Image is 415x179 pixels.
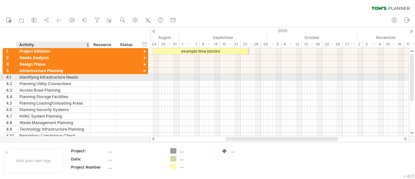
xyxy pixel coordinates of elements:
div: 4.8 [6,120,16,126]
div: .... [180,156,215,161]
div: Planning Loading/Unloading Areas [19,100,87,106]
div: .... [108,156,162,162]
div: Date: [71,156,107,162]
div: 13 - 19 [302,41,322,48]
div: 4.5 [6,100,16,106]
div: Regulatory Compliance Check [19,133,87,139]
div: 4.4 [6,94,16,100]
div: .... [180,164,215,169]
div: Status [120,42,134,48]
div: example time blocks: [153,48,248,54]
div: 4.7 [6,113,16,119]
div: Project: [71,148,107,154]
div: Resource [93,42,113,48]
div: .... [108,148,162,154]
div: 4.6 [6,107,16,113]
div: .... [180,148,215,154]
div: Add your own logo [3,148,64,173]
div: 2 [6,55,16,61]
div: 4.10 [6,133,16,139]
div: Identifying Infrastructure Needs [19,74,87,80]
div: 4 [6,68,16,74]
div: 4.3 [6,87,16,93]
div: 4.2 [6,81,16,87]
div: v 422 [404,174,414,179]
div: 6 - 12 [281,41,302,48]
div: October 2025 [267,34,357,41]
div: 25 - 31 [159,41,179,48]
div: Project Number [71,164,107,170]
div: Activity [19,42,87,48]
div: 1 [6,48,16,54]
div: 20 - 26 [322,41,343,48]
div: Planning Utility Connections [19,81,87,87]
div: .... [108,164,162,170]
div: Project Initiation [19,48,87,54]
div: Access Road Planning [19,87,87,93]
div: Infrastructure Planning [19,68,87,74]
div: 4.9 [6,126,16,132]
div: .... [231,148,266,154]
div: 3 [6,61,16,67]
div: 29 - 5 [261,41,281,48]
div: HVAC System Planning [19,113,87,119]
div: 4.1 [6,74,16,80]
div: 3 - 9 [363,41,384,48]
div: 1 - 7 [179,41,200,48]
div: Waste Management Planning [19,120,87,126]
div: September 2025 [179,34,267,41]
div: 8 - 14 [200,41,220,48]
div: Planning Storage Facilities [19,94,87,100]
div: 10 - 16 [384,41,404,48]
div: 22 - 28 [241,41,261,48]
div: 27 - 2 [343,41,363,48]
div: Needs Analysis [19,55,87,61]
div: Design Phase [19,61,87,67]
div: 15 - 21 [220,41,241,48]
div: Planning Security Systems [19,107,87,113]
div: Technology Infrastructure Planning [19,126,87,132]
